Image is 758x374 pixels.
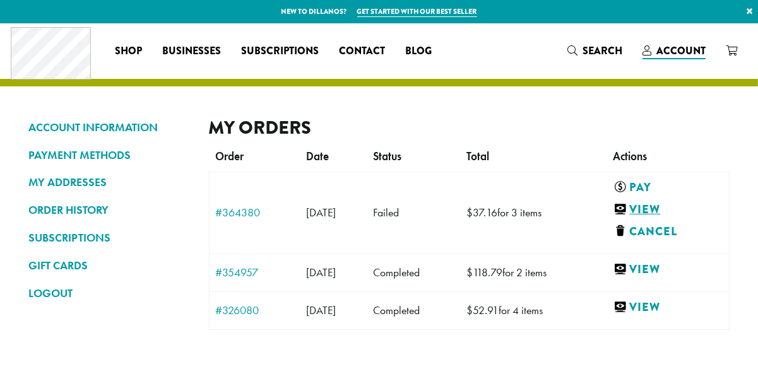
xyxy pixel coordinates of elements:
span: $ [467,266,473,279]
nav: Account pages [29,117,190,342]
a: #326080 [216,305,294,316]
span: 37.16 [467,206,498,219]
a: #354957 [216,267,294,278]
span: [DATE] [306,206,336,219]
td: for 3 items [461,172,607,254]
span: Shop [115,44,142,59]
span: Total [467,149,490,163]
td: for 4 items [461,291,607,329]
h2: My Orders [209,117,730,139]
a: PAYMENT METHODS [29,144,190,166]
a: SUBSCRIPTIONS [29,227,190,248]
a: Search [557,40,632,61]
span: 118.79 [467,266,503,279]
td: Failed [367,172,460,254]
a: ACCOUNT INFORMATION [29,117,190,138]
td: Completed [367,254,460,291]
a: LOGOUT [29,283,190,304]
a: View [613,262,723,278]
span: [DATE] [306,266,336,279]
span: [DATE] [306,303,336,317]
span: Blog [405,44,432,59]
span: Contact [339,44,385,59]
a: Pay [613,180,718,196]
a: View [613,202,718,218]
span: Subscriptions [241,44,319,59]
span: $ [467,206,473,219]
a: MY ADDRESSES [29,172,190,193]
td: Completed [367,291,460,329]
a: ORDER HISTORY [29,199,190,221]
span: Status [373,149,401,163]
span: Search [583,44,622,58]
a: #364380 [216,207,294,218]
a: Cancel [613,224,723,240]
a: View [613,300,723,315]
span: Actions [613,149,648,163]
span: Account [656,44,706,58]
a: Shop [105,41,152,61]
td: for 2 items [461,254,607,291]
span: 52.91 [467,303,499,317]
span: Businesses [162,44,221,59]
span: Date [306,149,329,163]
a: Get started with our best seller [357,6,477,17]
a: GIFT CARDS [29,255,190,276]
span: $ [467,303,473,317]
span: Order [215,149,244,163]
